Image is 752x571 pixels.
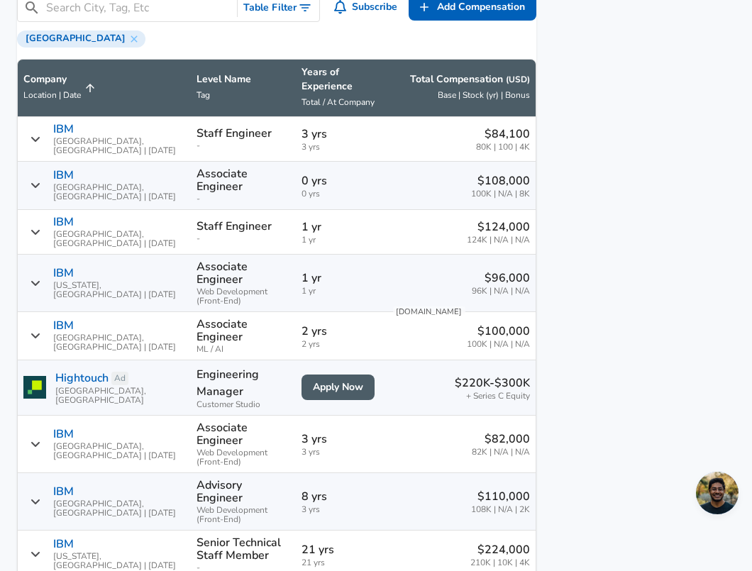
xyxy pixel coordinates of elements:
span: - [197,141,289,150]
p: $100,000 [467,323,530,340]
span: 100K | N/A | 8K [471,189,530,199]
p: 2 yrs [302,323,380,340]
span: Web Development (Front-End) [197,448,289,467]
p: 1 yr [302,270,380,287]
p: 1 yr [302,218,380,235]
img: hightouchlogo.png [23,376,46,399]
p: IBM [53,216,74,228]
span: - [197,234,289,243]
span: 96K | N/A | N/A [472,287,530,296]
p: Associate Engineer [197,318,289,343]
p: IBM [53,428,74,440]
span: [GEOGRAPHIC_DATA] [20,33,131,44]
span: 0 yrs [302,189,380,199]
p: Engineering Manager [197,366,289,400]
p: Staff Engineer [197,220,272,233]
span: Location | Date [23,89,81,101]
span: 1 yr [302,235,380,245]
span: 82K | N/A | N/A [472,448,530,457]
span: 210K | 10K | 4K [470,558,530,567]
p: Company [23,72,81,87]
div: Open chat [696,472,739,514]
p: $110,000 [471,488,530,505]
p: $108,000 [471,172,530,189]
div: [GEOGRAPHIC_DATA] [17,31,145,48]
a: Ad [111,372,128,385]
span: Base | Stock (yr) | Bonus [438,89,530,101]
span: ML / AI [197,345,289,354]
span: CompanyLocation | Date [23,72,99,104]
p: IBM [53,169,74,182]
p: $224,000 [470,541,530,558]
span: - [197,194,289,204]
span: 108K | N/A | 2K [471,505,530,514]
p: 8 yrs [302,488,380,505]
span: Web Development (Front-End) [197,506,289,524]
p: IBM [53,538,74,550]
span: [GEOGRAPHIC_DATA], [GEOGRAPHIC_DATA] | [DATE] [53,230,185,248]
span: + Series C Equity [466,392,530,401]
span: Tag [197,89,210,101]
span: [GEOGRAPHIC_DATA], [GEOGRAPHIC_DATA] | [DATE] [53,499,185,518]
button: (USD) [506,74,530,86]
span: [US_STATE], [GEOGRAPHIC_DATA] | [DATE] [53,281,185,299]
span: Total / At Company [302,96,375,108]
span: 124K | N/A | N/A [467,235,530,245]
p: 21 yrs [302,541,380,558]
p: Years of Experience [302,65,380,94]
span: [GEOGRAPHIC_DATA], [GEOGRAPHIC_DATA] | [DATE] [53,442,185,460]
p: IBM [53,485,74,498]
span: [US_STATE], [GEOGRAPHIC_DATA] | [DATE] [53,552,185,570]
span: [GEOGRAPHIC_DATA], [GEOGRAPHIC_DATA] | [DATE] [53,333,185,352]
p: $124,000 [467,218,530,235]
span: 2 yrs [302,340,380,349]
p: $96,000 [472,270,530,287]
span: [GEOGRAPHIC_DATA], [GEOGRAPHIC_DATA] [55,387,185,405]
span: Total Compensation (USD) Base | Stock (yr) | Bonus [392,72,530,104]
p: Associate Engineer [197,260,289,286]
a: Apply Now [302,375,375,401]
span: 3 yrs [302,448,380,457]
p: $82,000 [472,431,530,448]
p: Level Name [197,72,289,87]
span: 1 yr [302,287,380,296]
span: Web Development (Front-End) [197,287,289,306]
p: Associate Engineer [197,421,289,447]
p: IBM [53,123,74,135]
a: Hightouch [55,370,109,387]
p: 3 yrs [302,431,380,448]
span: 3 yrs [302,505,380,514]
span: 100K | N/A | N/A [467,340,530,349]
p: 3 yrs [302,126,380,143]
p: 0 yrs [302,172,380,189]
span: [GEOGRAPHIC_DATA], [GEOGRAPHIC_DATA] | [DATE] [53,183,185,201]
p: IBM [53,267,74,279]
p: Associate Engineer [197,167,289,193]
p: Senior Technical Staff Member [197,536,289,562]
span: 80K | 100 | 4K [476,143,530,152]
p: $220K-$300K [455,375,530,392]
p: Staff Engineer [197,127,272,140]
p: $84,100 [476,126,530,143]
span: 3 yrs [302,143,380,152]
p: IBM [53,319,74,332]
span: [GEOGRAPHIC_DATA], [GEOGRAPHIC_DATA] | [DATE] [53,137,185,155]
span: 21 yrs [302,558,380,567]
span: Customer Studio [197,400,289,409]
p: Advisory Engineer [197,479,289,504]
p: Total Compensation [410,72,530,87]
